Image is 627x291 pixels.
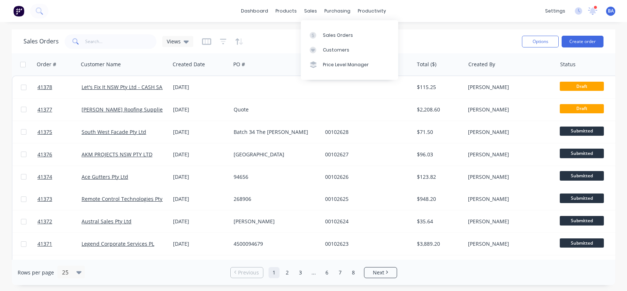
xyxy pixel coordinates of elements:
[37,195,52,203] span: 41373
[272,6,300,17] div: products
[85,34,157,49] input: Search...
[335,267,346,278] a: Page 7
[37,173,52,181] span: 41374
[173,84,228,91] div: [DATE]
[173,240,228,248] div: [DATE]
[37,121,82,143] a: 41375
[417,106,460,113] div: $2,208.60
[37,106,52,113] span: 41377
[468,240,549,248] div: [PERSON_NAME]
[167,38,181,45] span: Views
[560,127,604,136] span: Submitted
[325,240,407,248] div: 00102623
[468,218,549,225] div: [PERSON_NAME]
[234,173,315,181] div: 94656
[301,43,398,57] a: Customers
[37,84,52,91] span: 41378
[417,195,460,203] div: $948.20
[321,267,332,278] a: Page 6
[13,6,24,17] img: Factory
[173,195,228,203] div: [DATE]
[82,84,168,91] a: Let's Fix It NSW Pty Ltd - CASH SALE
[323,61,369,68] div: Price Level Manager
[325,128,407,136] div: 00102628
[417,240,460,248] div: $3,889.20
[325,218,407,225] div: 00102624
[231,269,263,276] a: Previous page
[323,32,353,39] div: Sales Orders
[468,151,549,158] div: [PERSON_NAME]
[82,128,146,135] a: South West Facade Pty Ltd
[301,57,398,72] a: Price Level Manager
[560,238,604,248] span: Submitted
[300,6,321,17] div: sales
[173,61,205,68] div: Created Date
[308,267,319,278] a: Jump forward
[560,216,604,225] span: Submitted
[325,195,407,203] div: 00102625
[173,151,228,158] div: [DATE]
[173,106,228,113] div: [DATE]
[608,8,614,14] span: BA
[560,194,604,203] span: Submitted
[417,128,460,136] div: $71.50
[468,195,549,203] div: [PERSON_NAME]
[37,143,82,166] a: 41376
[37,233,82,255] a: 41371
[560,61,576,68] div: Status
[354,6,390,17] div: productivity
[364,269,397,276] a: Next page
[18,269,54,276] span: Rows per page
[417,61,436,68] div: Total ($)
[373,269,384,276] span: Next
[82,106,165,113] a: [PERSON_NAME] Roofing Supplies
[82,195,172,202] a: Remote Control Technologies Pty Ltd
[325,151,407,158] div: 00102627
[233,61,245,68] div: PO #
[82,218,131,225] a: Austral Sales Pty Ltd
[173,128,228,136] div: [DATE]
[301,28,398,42] a: Sales Orders
[82,151,152,158] a: AKM PROJECTS NSW PTY LTD
[321,6,354,17] div: purchasing
[522,36,559,47] button: Options
[560,104,604,113] span: Draft
[237,6,272,17] a: dashboard
[82,173,128,180] a: Ace Gutters Pty Ltd
[37,210,82,233] a: 41372
[81,61,121,68] div: Customer Name
[37,240,52,248] span: 41371
[417,218,460,225] div: $35.64
[24,38,59,45] h1: Sales Orders
[234,195,315,203] div: 268906
[468,128,549,136] div: [PERSON_NAME]
[82,240,154,247] a: Legend Corporate Services PL
[234,218,315,225] div: [PERSON_NAME]
[560,82,604,91] span: Draft
[37,61,56,68] div: Order #
[234,128,315,136] div: Batch 34 The [PERSON_NAME]
[37,255,82,277] a: 41370
[37,128,52,136] span: 41375
[325,173,407,181] div: 00102626
[468,84,549,91] div: [PERSON_NAME]
[269,267,280,278] a: Page 1 is your current page
[227,267,400,278] ul: Pagination
[282,267,293,278] a: Page 2
[417,151,460,158] div: $96.03
[541,6,569,17] div: settings
[37,188,82,210] a: 41373
[417,84,460,91] div: $115.25
[323,47,349,53] div: Customers
[295,267,306,278] a: Page 3
[238,269,259,276] span: Previous
[37,76,82,98] a: 41378
[468,61,495,68] div: Created By
[234,151,315,158] div: [GEOGRAPHIC_DATA]
[37,166,82,188] a: 41374
[468,106,549,113] div: [PERSON_NAME]
[417,173,460,181] div: $123.82
[562,36,603,47] button: Create order
[173,173,228,181] div: [DATE]
[37,218,52,225] span: 41372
